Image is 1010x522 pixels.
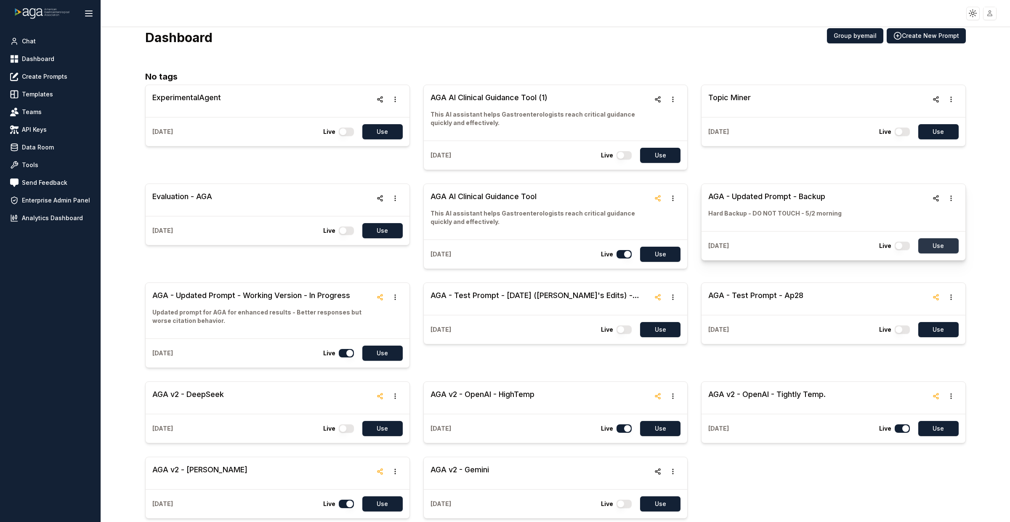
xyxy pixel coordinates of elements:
[918,124,959,139] button: Use
[22,55,54,63] span: Dashboard
[152,128,173,136] p: [DATE]
[601,424,613,433] p: Live
[708,389,826,407] a: AGA v2 - OpenAI - Tightly Temp.
[22,90,53,99] span: Templates
[145,30,213,45] h3: Dashboard
[7,122,94,137] a: API Keys
[22,161,38,169] span: Tools
[152,464,247,476] h3: AGA v2 - [PERSON_NAME]
[152,191,212,202] h3: Evaluation - AGA
[827,28,883,43] button: Group byemail
[7,34,94,49] a: Chat
[431,110,650,127] p: This AI assistant helps Gastroenterologists reach critical guidance quickly and effectively.
[152,424,173,433] p: [DATE]
[431,290,650,308] a: AGA - Test Prompt - [DATE] ([PERSON_NAME]'s Edits) - better at citation, a bit robot and rigid.
[708,389,826,400] h3: AGA v2 - OpenAI - Tightly Temp.
[431,464,489,482] a: AGA v2 - Gemini
[708,290,803,301] h3: AGA - Test Prompt - Ap28
[913,238,959,253] a: Use
[145,70,965,83] h2: No tags
[152,290,372,332] a: AGA - Updated Prompt - Working Version - In ProgressUpdated prompt for AGA for enhanced results -...
[7,51,94,67] a: Dashboard
[152,500,173,508] p: [DATE]
[879,424,891,433] p: Live
[708,191,842,224] a: AGA - Updated Prompt - BackupHard Backup - DO NOT TOUCH - 5/2 morning
[7,104,94,120] a: Teams
[22,214,83,222] span: Analytics Dashboard
[431,92,650,104] h3: AGA AI Clinical Guidance Tool (1)
[431,500,451,508] p: [DATE]
[708,92,751,110] a: Topic Miner
[431,209,650,226] p: This AI assistant helps Gastroenterologists reach critical guidance quickly and effectively.
[918,238,959,253] button: Use
[323,226,335,235] p: Live
[362,223,403,238] button: Use
[152,308,372,325] p: Updated prompt for AGA for enhanced results - Better responses but worse citation behavior.
[22,125,47,134] span: API Keys
[362,346,403,361] button: Use
[7,69,94,84] a: Create Prompts
[635,322,680,337] a: Use
[357,346,403,361] a: Use
[22,178,67,187] span: Send Feedback
[357,496,403,511] a: Use
[640,322,680,337] button: Use
[913,322,959,337] a: Use
[601,151,613,160] p: Live
[431,250,451,258] p: [DATE]
[431,191,650,202] h3: AGA AI Clinical Guidance Tool
[362,124,403,139] button: Use
[7,140,94,155] a: Data Room
[918,322,959,337] button: Use
[879,325,891,334] p: Live
[357,124,403,139] a: Use
[152,290,372,301] h3: AGA - Updated Prompt - Working Version - In Progress
[431,424,451,433] p: [DATE]
[431,389,534,407] a: AGA v2 - OpenAI - HighTemp
[7,157,94,173] a: Tools
[431,151,451,160] p: [DATE]
[640,247,680,262] button: Use
[323,424,335,433] p: Live
[7,193,94,208] a: Enterprise Admin Panel
[431,92,650,134] a: AGA AI Clinical Guidance Tool (1)This AI assistant helps Gastroenterologists reach critical guida...
[152,389,224,407] a: AGA v2 - DeepSeek
[887,28,966,43] button: Create New Prompt
[708,424,729,433] p: [DATE]
[601,500,613,508] p: Live
[323,500,335,508] p: Live
[879,128,891,136] p: Live
[357,223,403,238] a: Use
[984,7,996,19] img: placeholder-user.jpg
[431,191,650,233] a: AGA AI Clinical Guidance ToolThis AI assistant helps Gastroenterologists reach critical guidance ...
[152,191,212,209] a: Evaluation - AGA
[7,87,94,102] a: Templates
[913,421,959,436] a: Use
[22,143,54,152] span: Data Room
[635,247,680,262] a: Use
[913,124,959,139] a: Use
[323,349,335,357] p: Live
[22,196,90,205] span: Enterprise Admin Panel
[635,421,680,436] a: Use
[601,325,613,334] p: Live
[7,210,94,226] a: Analytics Dashboard
[640,421,680,436] button: Use
[10,178,19,187] img: feedback
[152,226,173,235] p: [DATE]
[152,92,221,104] h3: ExperimentalAgent
[708,290,803,308] a: AGA - Test Prompt - Ap28
[323,128,335,136] p: Live
[22,72,67,81] span: Create Prompts
[601,250,613,258] p: Live
[431,325,451,334] p: [DATE]
[152,92,221,110] a: ExperimentalAgent
[708,325,729,334] p: [DATE]
[708,128,729,136] p: [DATE]
[640,496,680,511] button: Use
[708,209,842,218] p: Hard Backup - DO NOT TOUCH - 5/2 morning
[362,421,403,436] button: Use
[708,242,729,250] p: [DATE]
[22,37,36,45] span: Chat
[635,496,680,511] a: Use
